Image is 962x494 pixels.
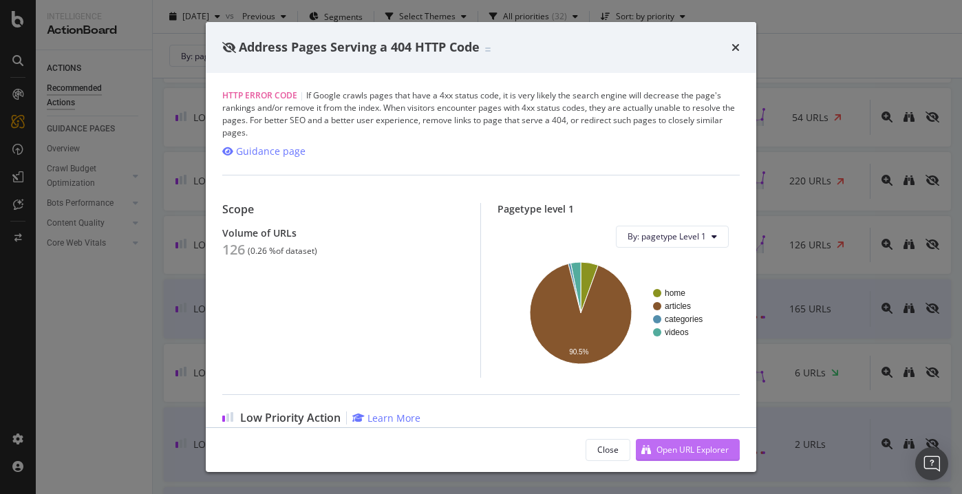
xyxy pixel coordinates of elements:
text: home [665,288,685,298]
div: Close [597,444,619,455]
div: If Google crawls pages that have a 4xx status code, it is very likely the search engine will decr... [222,89,740,139]
button: Open URL Explorer [636,439,740,461]
span: By: pagetype Level 1 [628,230,706,242]
div: modal [206,22,756,472]
span: | [299,89,304,101]
div: Guidance page [236,144,306,158]
div: eye-slash [222,42,236,53]
div: ( 0.26 % of dataset ) [248,246,317,256]
img: Equal [485,47,491,52]
svg: A chart. [509,259,729,367]
div: times [731,39,740,56]
div: Volume of URLs [222,227,464,239]
a: Learn More [352,411,420,425]
button: Close [586,439,630,461]
div: Pagetype level 1 [498,203,740,215]
div: Open Intercom Messenger [915,447,948,480]
text: articles [665,301,691,311]
a: Guidance page [222,144,306,158]
span: Address Pages Serving a 404 HTTP Code [239,39,480,55]
div: Learn More [367,411,420,425]
text: categories [665,314,703,324]
span: HTTP Error Code [222,89,297,101]
div: 126 [222,241,245,258]
text: videos [665,327,689,337]
text: 90.5% [569,348,588,356]
button: By: pagetype Level 1 [616,226,729,248]
div: Open URL Explorer [656,444,729,455]
span: Low Priority Action [240,411,341,425]
div: Scope [222,203,464,216]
